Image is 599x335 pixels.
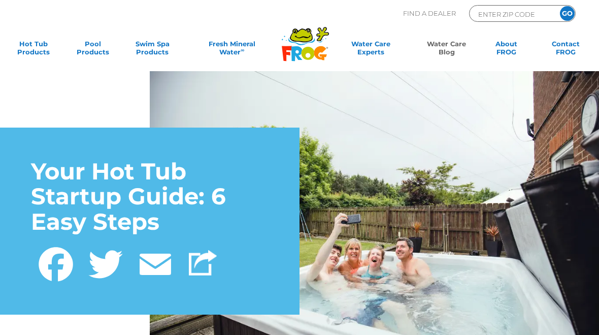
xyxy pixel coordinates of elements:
[70,40,116,60] a: PoolProducts
[130,241,180,284] a: Email
[241,47,244,53] sup: ∞
[189,250,217,276] img: Share
[423,40,470,60] a: Water CareBlog
[10,40,56,60] a: Hot TubProducts
[543,40,589,60] a: ContactFROG
[403,5,456,22] p: Find A Dealer
[560,6,575,21] input: GO
[129,40,176,60] a: Swim SpaProducts
[477,8,546,20] input: Zip Code Form
[31,159,269,234] h1: Your Hot Tub Startup Guide: 6 Easy Steps
[31,241,81,284] a: Facebook
[189,40,275,60] a: Fresh MineralWater∞
[81,241,130,284] a: Twitter
[483,40,529,60] a: AboutFROG
[331,40,410,60] a: Water CareExperts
